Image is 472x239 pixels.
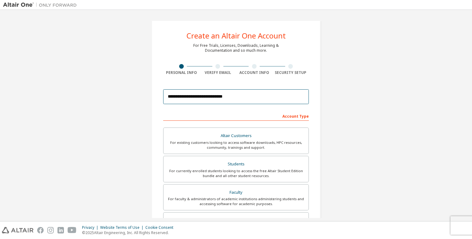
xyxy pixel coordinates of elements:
img: linkedin.svg [57,227,64,233]
div: For faculty & administrators of academic institutions administering students and accessing softwa... [167,196,305,206]
div: Personal Info [163,70,200,75]
img: altair_logo.svg [2,227,33,233]
p: © 2025 Altair Engineering, Inc. All Rights Reserved. [82,230,177,235]
div: Altair Customers [167,132,305,140]
img: Altair One [3,2,80,8]
div: For currently enrolled students looking to access the free Altair Student Edition bundle and all ... [167,168,305,178]
div: For Free Trials, Licenses, Downloads, Learning & Documentation and so much more. [193,43,279,53]
div: Cookie Consent [145,225,177,230]
img: facebook.svg [37,227,44,233]
div: Privacy [82,225,100,230]
div: Security Setup [273,70,309,75]
div: Verify Email [200,70,236,75]
img: youtube.svg [68,227,77,233]
div: Students [167,160,305,168]
div: Everyone else [167,216,305,225]
div: For existing customers looking to access software downloads, HPC resources, community, trainings ... [167,140,305,150]
div: Account Type [163,111,309,121]
div: Website Terms of Use [100,225,145,230]
div: Faculty [167,188,305,197]
div: Create an Altair One Account [187,32,286,39]
img: instagram.svg [47,227,54,233]
div: Account Info [236,70,273,75]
